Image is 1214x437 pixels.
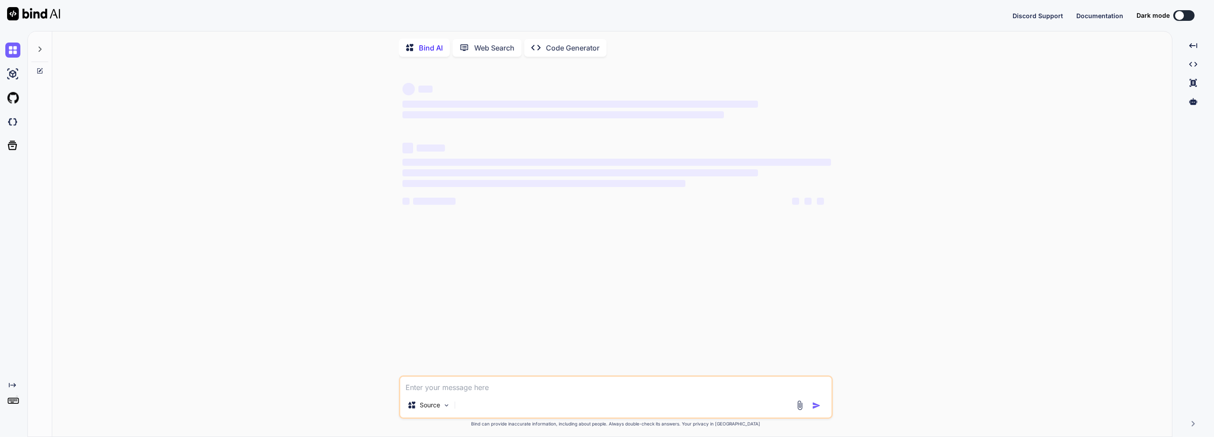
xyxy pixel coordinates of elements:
[418,86,433,93] span: ‌
[1076,11,1123,20] button: Documentation
[402,111,724,118] span: ‌
[817,198,824,205] span: ‌
[1013,11,1063,20] button: Discord Support
[419,43,443,53] p: Bind AI
[1137,11,1170,20] span: Dark mode
[420,401,440,410] p: Source
[402,169,758,176] span: ‌
[792,198,799,205] span: ‌
[402,198,410,205] span: ‌
[402,83,415,95] span: ‌
[399,421,833,427] p: Bind can provide inaccurate information, including about people. Always double-check its answers....
[443,402,450,409] img: Pick Models
[402,159,831,166] span: ‌
[413,198,456,205] span: ‌
[804,198,812,205] span: ‌
[5,90,20,105] img: githubLight
[1076,12,1123,20] span: Documentation
[546,43,599,53] p: Code Generator
[402,143,413,153] span: ‌
[5,43,20,58] img: chat
[474,43,514,53] p: Web Search
[5,66,20,82] img: ai-studio
[1013,12,1063,20] span: Discord Support
[812,401,821,410] img: icon
[7,7,60,20] img: Bind AI
[417,144,445,152] span: ‌
[5,114,20,129] img: darkCloudIdeIcon
[402,180,685,187] span: ‌
[795,400,805,410] img: attachment
[402,101,758,108] span: ‌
